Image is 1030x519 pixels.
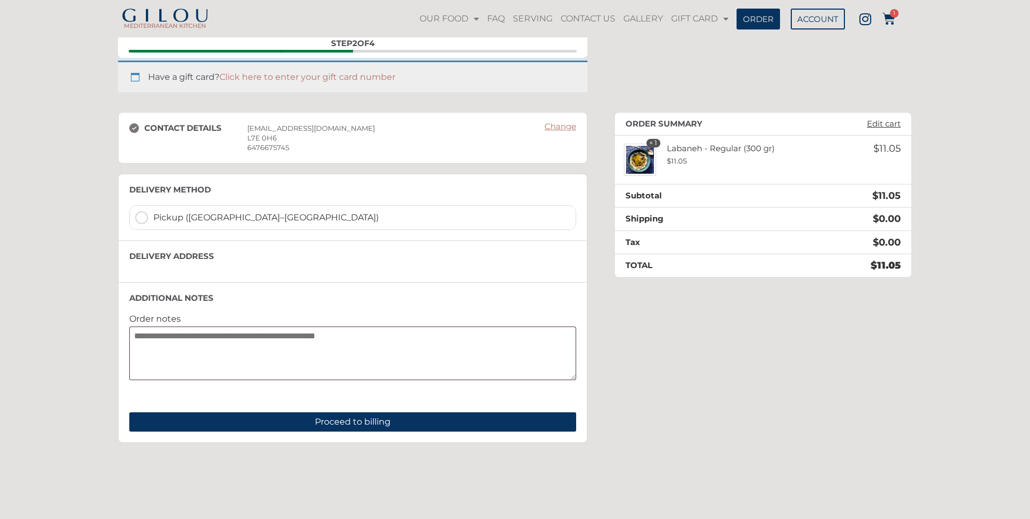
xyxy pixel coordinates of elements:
span: ACCOUNT [797,15,838,23]
a: CONTACT US [558,6,618,31]
label: Order notes [129,314,576,324]
a: GIFT CARD [668,6,731,31]
h3: Delivery method [129,185,576,195]
a: ORDER [737,9,780,29]
nav: Menu [416,6,732,31]
bdi: 0.00 [873,236,901,248]
bdi: 11.05 [871,259,901,271]
th: Subtotal [615,184,774,207]
div: L7E 0H6 [247,133,533,143]
span: Pickup ([GEOGRAPHIC_DATA]–[GEOGRAPHIC_DATA]) [153,211,570,224]
a: 1 [882,12,895,25]
span: ORDER [743,15,774,23]
h3: Additional notes [129,293,576,303]
h3: Contact details [129,123,247,133]
span: $ [873,143,879,154]
div: 6476675745 [247,143,533,152]
strong: × 1 [646,139,660,147]
button: Proceed to billing [129,412,576,432]
a: FAQ [484,6,507,31]
span: $ [872,190,878,202]
span: Contact details [129,50,241,53]
span: Delivery / Pickup address [241,50,353,53]
h3: Order summary [626,119,702,129]
th: Tax [615,231,774,254]
a: Click here to enter your gift card number [219,72,395,82]
span: 2 [352,38,357,48]
div: Step of [129,39,577,47]
img: Labaneh [624,144,656,176]
th: Shipping [615,207,774,231]
bdi: 11.05 [872,190,901,202]
a: GALLERY [621,6,666,31]
span: $ [873,213,879,225]
a: Edit cart [862,119,906,129]
span: $ [871,259,877,271]
div: Labaneh - Regular (300 gr) [656,144,825,166]
a: Change: Contact details [539,119,582,134]
img: Gilou Logo [121,9,209,24]
a: SERVING [510,6,555,31]
th: Total [615,254,774,277]
div: Have a gift card? [118,61,587,92]
h3: Delivery address [129,251,576,261]
a: ACCOUNT [791,9,845,29]
bdi: 11.05 [873,143,901,154]
div: [EMAIL_ADDRESS][DOMAIN_NAME] [247,123,533,133]
span: 4 [369,38,374,48]
h2: MEDITERRANEAN KITCHEN [118,23,212,29]
bdi: 11.05 [667,157,687,165]
section: Delivery / Pickup address [118,174,587,443]
span: 1 [890,9,899,18]
span: $ [873,236,879,248]
span: 0.00 [873,213,901,225]
a: OUR FOOD [417,6,482,31]
span: $ [667,157,671,165]
section: Contact details [118,112,587,164]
